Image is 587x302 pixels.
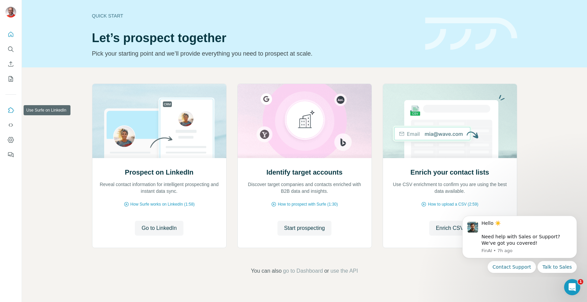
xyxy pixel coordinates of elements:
[266,168,343,177] h2: Identify target accounts
[130,201,195,207] span: How Surfe works on LinkedIn (1:58)
[5,149,16,161] button: Feedback
[251,267,282,275] span: You can also
[92,31,417,45] h1: Let’s prospect together
[142,224,177,232] span: Go to LinkedIn
[5,28,16,40] button: Quick start
[125,168,193,177] h2: Prospect on LinkedIn
[237,84,372,158] img: Identify target accounts
[92,49,417,58] p: Pick your starting point and we’ll provide everything you need to prospect at scale.
[92,12,417,19] div: Quick start
[244,181,365,194] p: Discover target companies and contacts enriched with B2B data and insights.
[330,267,358,275] button: use the API
[425,18,517,50] img: banner
[277,221,332,236] button: Start prospecting
[92,84,227,158] img: Prospect on LinkedIn
[564,279,580,295] iframe: Intercom live chat
[5,104,16,116] button: Use Surfe on LinkedIn
[278,201,338,207] span: How to prospect with Surfe (1:30)
[578,279,583,284] span: 1
[452,210,587,277] iframe: Intercom notifications message
[5,73,16,85] button: My lists
[5,43,16,55] button: Search
[436,224,464,232] span: Enrich CSV
[5,134,16,146] button: Dashboard
[5,119,16,131] button: Use Surfe API
[5,58,16,70] button: Enrich CSV
[99,181,219,194] p: Reveal contact information for intelligent prospecting and instant data sync.
[390,181,510,194] p: Use CSV enrichment to confirm you are using the best data available.
[410,168,489,177] h2: Enrich your contact lists
[428,201,478,207] span: How to upload a CSV (2:59)
[324,267,329,275] span: or
[284,224,325,232] span: Start prospecting
[135,221,183,236] button: Go to LinkedIn
[383,84,517,158] img: Enrich your contact lists
[5,7,16,18] img: Avatar
[429,221,471,236] button: Enrich CSV
[283,267,323,275] button: go to Dashboard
